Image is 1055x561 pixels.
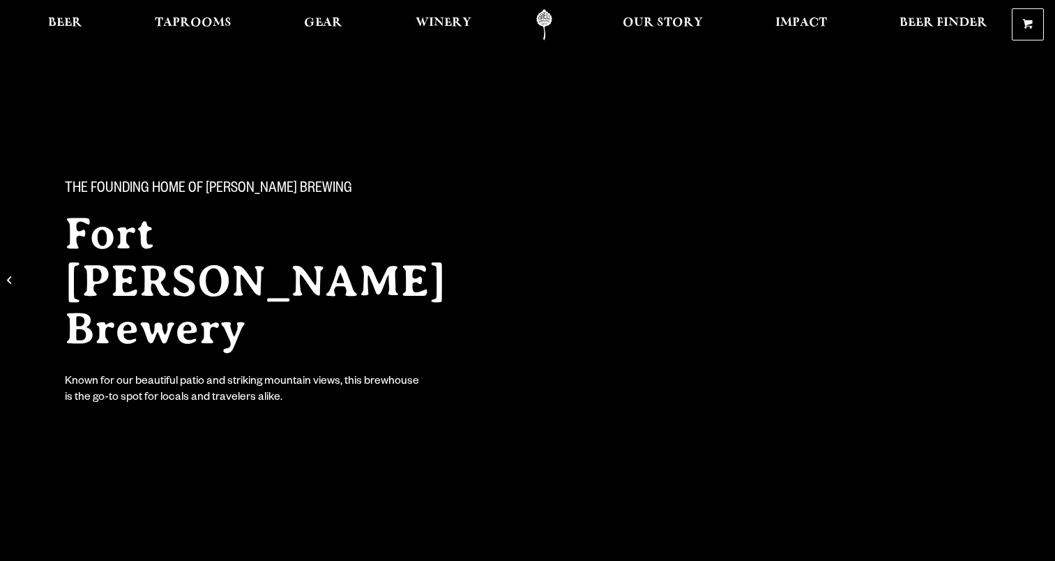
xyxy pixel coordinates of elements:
[65,181,352,199] span: The Founding Home of [PERSON_NAME] Brewing
[614,9,712,40] a: Our Story
[890,9,996,40] a: Beer Finder
[775,17,827,29] span: Impact
[407,9,480,40] a: Winery
[416,17,471,29] span: Winery
[155,17,232,29] span: Taprooms
[65,375,422,407] div: Known for our beautiful patio and striking mountain views, this brewhouse is the go-to spot for l...
[623,17,703,29] span: Our Story
[295,9,351,40] a: Gear
[518,9,570,40] a: Odell Home
[304,17,342,29] span: Gear
[766,9,836,40] a: Impact
[48,17,82,29] span: Beer
[146,9,241,40] a: Taprooms
[65,210,500,352] h2: Fort [PERSON_NAME] Brewery
[900,17,987,29] span: Beer Finder
[39,9,91,40] a: Beer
